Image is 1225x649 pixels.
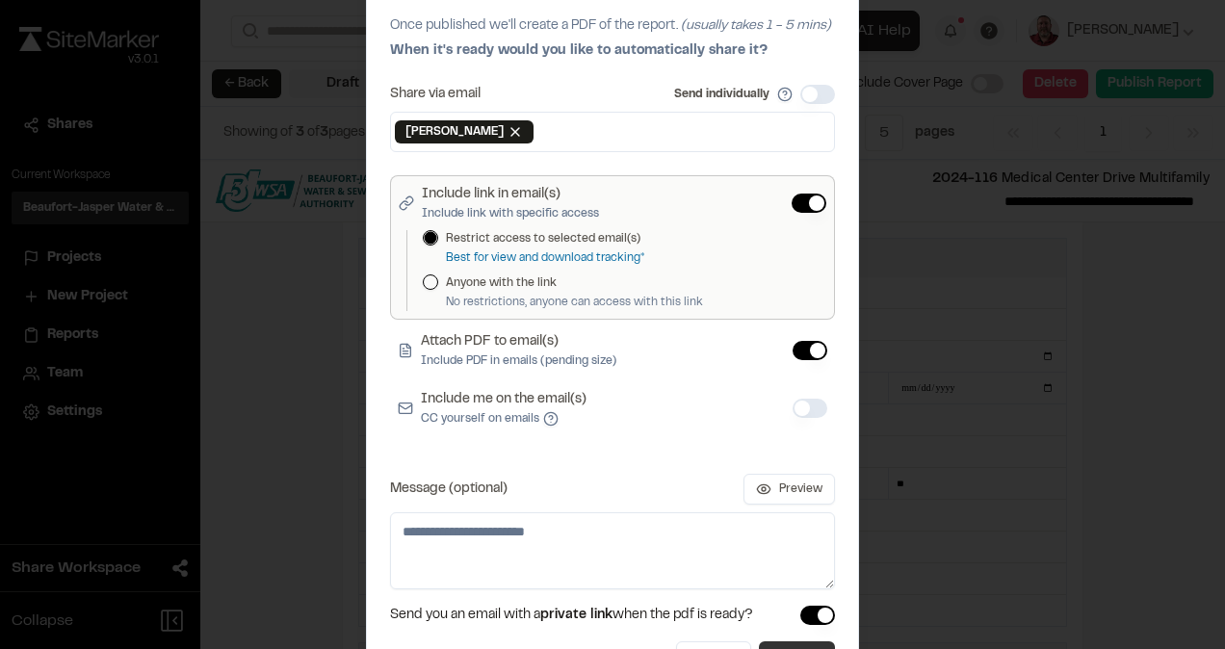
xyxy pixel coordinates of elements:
[674,86,769,103] label: Send individually
[390,45,768,57] span: When it's ready would you like to automatically share it?
[422,184,599,222] label: Include link in email(s)
[390,482,508,496] label: Message (optional)
[390,15,835,37] p: Once published we'll create a PDF of the report.
[446,249,644,267] p: Best for view and download tracking*
[421,389,586,428] label: Include me on the email(s)
[390,605,753,626] span: Send you an email with a when the pdf is ready?
[681,20,831,32] span: (usually takes 1 - 5 mins)
[421,352,616,370] p: Include PDF in emails (pending size)
[446,230,644,247] label: Restrict access to selected email(s)
[390,88,481,101] label: Share via email
[446,294,703,311] p: No restrictions, anyone can access with this link
[421,410,586,428] p: CC yourself on emails
[405,123,504,141] span: [PERSON_NAME]
[540,610,612,621] span: private link
[743,474,835,505] button: Preview
[543,411,559,427] button: Include me on the email(s)CC yourself on emails
[446,274,703,292] label: Anyone with the link
[421,331,616,370] label: Attach PDF to email(s)
[422,205,599,222] p: Include link with specific access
